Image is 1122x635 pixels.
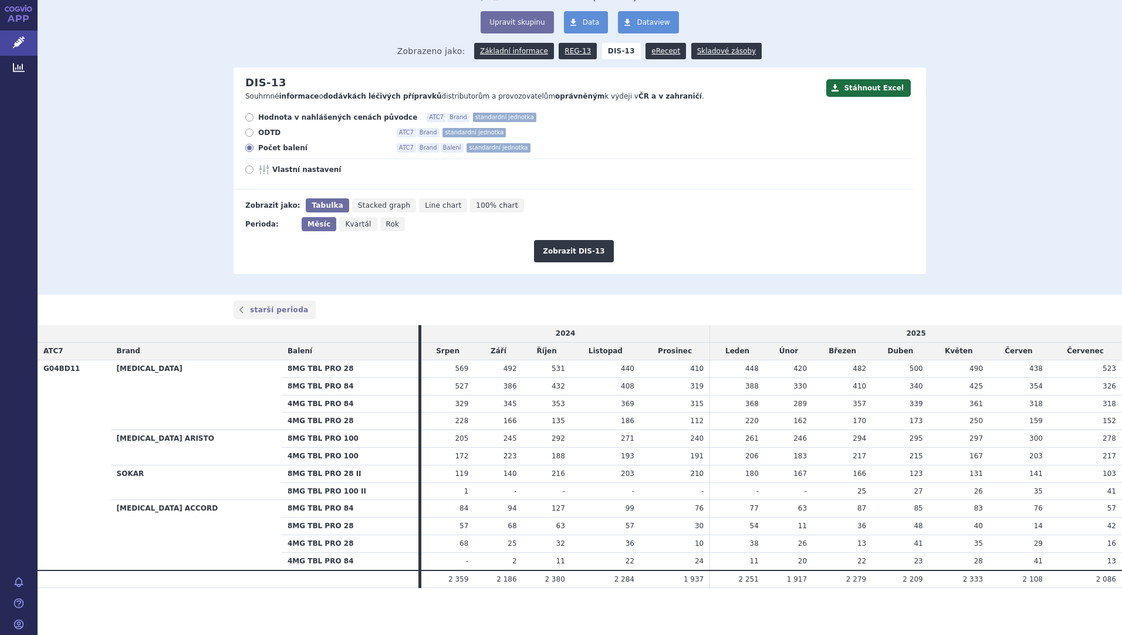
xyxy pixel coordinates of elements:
[386,220,400,228] span: Rok
[1029,470,1043,478] span: 141
[637,18,670,26] span: Dataview
[857,539,866,548] span: 13
[626,557,634,565] span: 22
[312,201,343,210] span: Tabulka
[503,364,517,373] span: 492
[323,92,442,100] strong: dodávkách léčivých přípravků
[910,400,923,408] span: 339
[442,128,506,137] span: standardní jednotka
[111,430,282,465] th: [MEDICAL_DATA] ARISTO
[496,575,516,583] span: 2 186
[417,128,440,137] span: Brand
[282,360,418,377] th: 8MG TBL PRO 28
[556,557,565,565] span: 11
[556,539,565,548] span: 32
[455,434,468,443] span: 205
[969,364,983,373] span: 490
[545,575,565,583] span: 2 380
[798,557,807,565] span: 20
[750,557,759,565] span: 11
[534,240,613,262] button: Zobrazit DIS-13
[910,417,923,425] span: 173
[690,434,704,443] span: 240
[745,452,759,460] span: 206
[853,417,866,425] span: 170
[969,470,983,478] span: 131
[974,504,983,512] span: 83
[474,343,522,360] td: Září
[756,487,759,495] span: -
[552,417,565,425] span: 135
[793,417,807,425] span: 162
[503,400,517,408] span: 345
[552,364,565,373] span: 531
[621,382,634,390] span: 408
[857,487,866,495] span: 25
[745,400,759,408] span: 368
[701,487,704,495] span: -
[282,430,418,448] th: 8MG TBL PRO 100
[690,400,704,408] span: 315
[910,382,923,390] span: 340
[1103,400,1116,408] span: 318
[914,504,922,512] span: 85
[397,128,416,137] span: ATC7
[455,470,468,478] span: 119
[1029,364,1043,373] span: 438
[282,482,418,500] th: 8MG TBL PRO 100 II
[690,364,704,373] span: 410
[1107,539,1116,548] span: 16
[467,143,530,153] span: standardní jednotka
[1107,504,1116,512] span: 57
[552,470,565,478] span: 216
[307,220,330,228] span: Měsíc
[1049,343,1122,360] td: Červenec
[282,518,418,535] th: 8MG TBL PRO 28
[508,504,516,512] span: 94
[974,557,983,565] span: 28
[914,487,922,495] span: 27
[695,539,704,548] span: 10
[234,300,316,319] a: starší perioda
[279,92,319,100] strong: informace
[646,43,686,59] a: eRecept
[872,343,928,360] td: Duben
[798,539,807,548] span: 26
[798,504,807,512] span: 63
[1107,522,1116,530] span: 42
[690,417,704,425] span: 112
[43,347,63,355] span: ATC7
[1034,539,1043,548] span: 29
[555,92,604,100] strong: oprávněným
[245,217,296,231] div: Perioda:
[397,143,416,153] span: ATC7
[750,522,759,530] span: 54
[425,201,461,210] span: Line chart
[523,343,571,360] td: Říjen
[258,113,417,122] span: Hodnota v nahlášených cenách původce
[745,382,759,390] span: 388
[621,400,634,408] span: 369
[710,343,765,360] td: Leden
[691,43,762,59] a: Skladové zásoby
[282,500,418,518] th: 8MG TBL PRO 84
[793,382,807,390] span: 330
[690,382,704,390] span: 319
[684,575,704,583] span: 1 937
[1034,557,1043,565] span: 41
[282,465,418,482] th: 8MG TBL PRO 28 II
[421,343,475,360] td: Srpen
[514,487,516,495] span: -
[690,452,704,460] span: 191
[455,382,468,390] span: 527
[258,128,387,137] span: ODTD
[508,539,516,548] span: 25
[626,522,634,530] span: 57
[552,382,565,390] span: 432
[750,539,759,548] span: 38
[258,143,387,153] span: Počet balení
[793,434,807,443] span: 246
[1023,575,1043,583] span: 2 108
[969,434,983,443] span: 297
[508,522,516,530] span: 68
